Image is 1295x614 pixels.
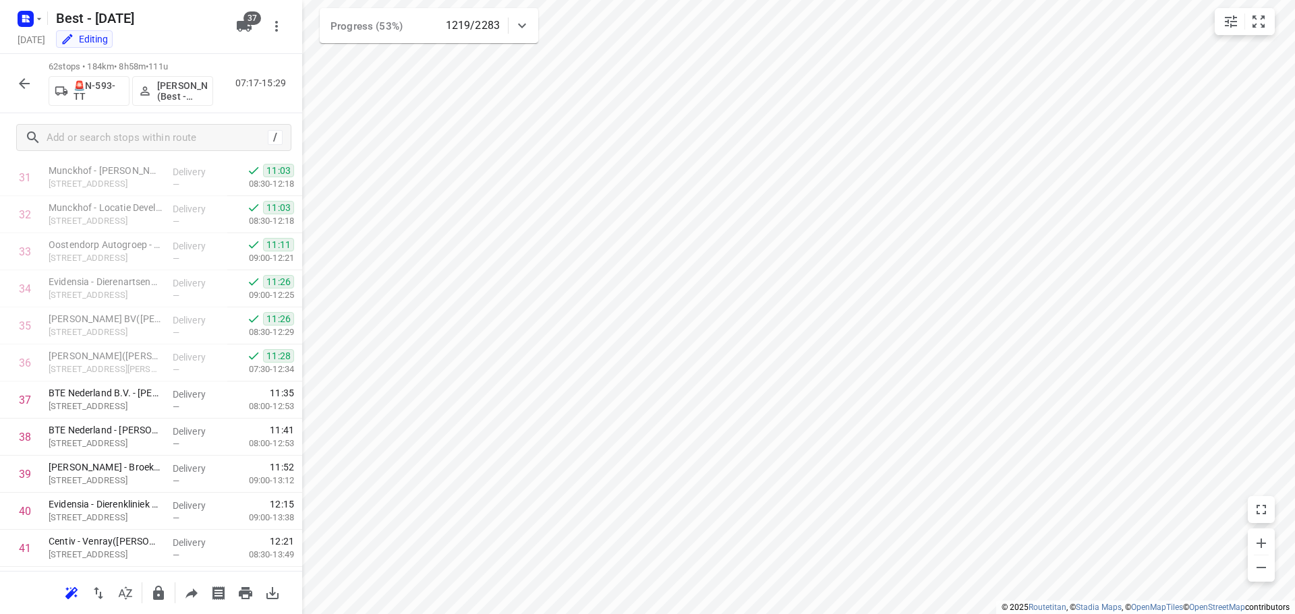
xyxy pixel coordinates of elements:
p: Rutger de Bruin (Best - ZZP) [157,80,207,102]
span: 11:41 [270,423,294,437]
a: Stadia Maps [1076,603,1122,612]
div: Progress (53%)1219/2283 [320,8,538,43]
span: 11:03 [263,201,294,214]
svg: Done [247,164,260,177]
p: [STREET_ADDRESS] [49,437,162,450]
p: Oostendorp Autogroep - Autoschade Horst(Kris Hanegraaf) [49,238,162,251]
span: — [173,179,179,189]
span: — [173,290,179,301]
span: Reoptimize route [58,586,85,598]
p: Centiv - Venray(Jolanda Beurskens) [49,534,162,548]
span: Progress (53%) [330,20,403,32]
p: [STREET_ADDRESS] [49,400,162,413]
span: 11:03 [263,164,294,177]
p: Munckhof - Locatie Munckhof Hoofdkantoor(Kira van der Nagel) [49,164,162,177]
p: 08:30-12:29 [227,326,294,339]
p: Blitterswijckseweg 1, Broekhuizenvorst [49,474,162,487]
span: — [173,365,179,375]
p: Doolgaardstraat 38, Horst [49,363,162,376]
span: Download route [259,586,286,598]
svg: Done [247,201,260,214]
span: Print route [232,586,259,598]
span: • [146,61,148,71]
span: 12:21 [270,534,294,548]
span: Reverse route [85,586,112,598]
p: 1219/2283 [446,18,500,34]
a: OpenMapTiles [1131,603,1183,612]
span: — [173,439,179,449]
span: 11:28 [263,349,294,363]
span: — [173,402,179,412]
p: Munckhof - Locatie Development Center(Kira van der Nagel) [49,201,162,214]
p: 🚨N-593-TT [74,80,123,102]
div: 32 [19,208,31,221]
p: [STREET_ADDRESS] [49,177,162,191]
div: / [268,130,283,145]
p: Delivery [173,276,223,290]
span: 11:26 [263,312,294,326]
span: 11:11 [263,238,294,251]
p: [STREET_ADDRESS] [49,326,162,339]
div: 33 [19,245,31,258]
p: [STREET_ADDRESS] [49,511,162,524]
span: 11:26 [263,275,294,288]
span: — [173,476,179,486]
svg: Done [247,349,260,363]
span: Share route [178,586,205,598]
div: 31 [19,171,31,184]
p: 08:30-13:49 [227,548,294,561]
p: [STREET_ADDRESS] [49,214,162,228]
div: 37 [19,394,31,406]
p: Delivery [173,350,223,364]
p: 08:30-12:18 [227,214,294,228]
p: Lamb Weston - Broekhuizenvorst(Ellen Sorée-Görtz en Elly Collaris) [49,460,162,474]
p: Evidensia - Dierenkliniek Venray(Demi Boudesteijn) [49,497,162,511]
p: 09:00-12:21 [227,251,294,265]
a: OpenStreetMap [1189,603,1245,612]
svg: Done [247,275,260,288]
p: Delivery [173,388,223,401]
button: 🚨N-593-TT [49,76,129,106]
p: 09:00-13:12 [227,474,294,487]
span: — [173,328,179,338]
span: — [173,550,179,560]
li: © 2025 , © , © © contributors [1002,603,1290,612]
p: Wonen Limburg - Horst(Patrick Willems) [49,349,162,363]
p: [STREET_ADDRESS] [49,548,162,561]
div: 39 [19,468,31,481]
p: [STREET_ADDRESS] [49,288,162,302]
p: 08:00-12:53 [227,400,294,413]
span: 37 [243,11,261,25]
div: 36 [19,357,31,369]
div: 35 [19,319,31,332]
p: Delivery [173,313,223,327]
p: Delivery [173,425,223,438]
p: 08:30-12:18 [227,177,294,191]
button: 37 [231,13,258,40]
div: 40 [19,505,31,518]
p: 09:00-13:38 [227,511,294,524]
span: — [173,216,179,226]
button: More [263,13,290,40]
div: 34 [19,282,31,295]
span: 12:15 [270,497,294,511]
h5: Project date [12,32,51,47]
p: 07:17-15:29 [235,76,291,90]
p: Delivery [173,202,223,216]
span: 11:35 [270,386,294,400]
p: [STREET_ADDRESS] [49,251,162,265]
p: Evidensia - Dierenartsenpraktijk Horst(Demi Boudesteijn) [49,275,162,288]
p: 07:30-12:34 [227,363,294,376]
button: Map settings [1217,8,1244,35]
span: — [173,513,179,523]
span: 11:52 [270,460,294,474]
svg: Done [247,312,260,326]
span: 111u [148,61,168,71]
span: — [173,253,179,264]
div: small contained button group [1215,8,1275,35]
p: Delivery [173,165,223,179]
div: You are currently in edit mode. [61,32,108,46]
span: Print shipping labels [205,586,232,598]
span: Sort by time window [112,586,139,598]
p: BTE Nederland - Hercules Beton(Urmila Bansradj‑Bissumbhar) [49,423,162,437]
